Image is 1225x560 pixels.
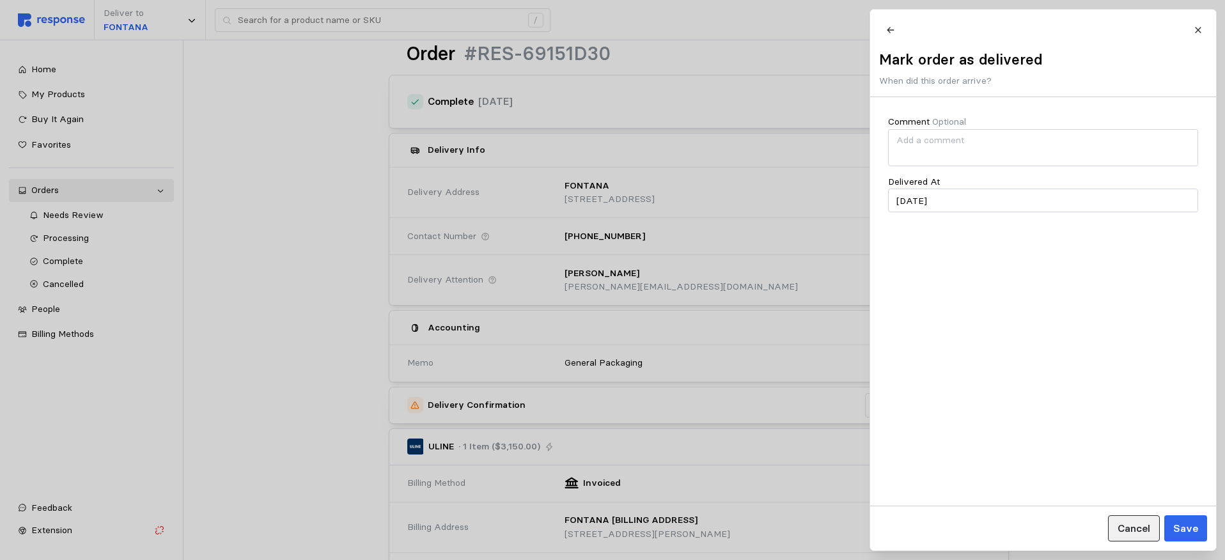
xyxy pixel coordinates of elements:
p: Comment [888,115,966,129]
h2: Mark order as delivered [879,50,1042,70]
button: Save [1164,515,1206,541]
p: Delivered At [888,175,940,189]
p: Cancel [1117,520,1150,536]
span: Optional [932,116,966,127]
button: Cancel [1107,515,1159,541]
p: Save [1173,520,1198,536]
p: When did this order arrive? [879,74,1042,88]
